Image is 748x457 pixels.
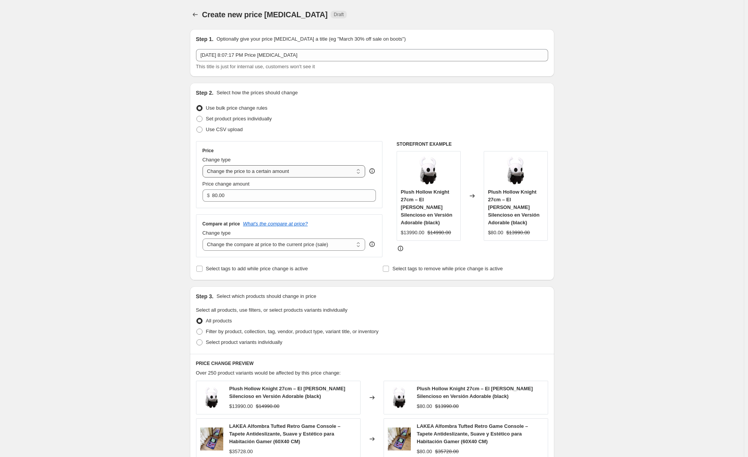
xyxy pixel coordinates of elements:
[200,386,223,409] img: S97cb78b04c4f4037af134ea032fe524ci_80x.webp
[190,9,201,20] button: Price change jobs
[488,189,539,225] span: Plush Hollow Knight 27cm – El [PERSON_NAME] Silencioso en Versión Adorable (black)
[196,35,214,43] h2: Step 1.
[417,386,533,399] span: Plush Hollow Knight 27cm – El [PERSON_NAME] Silencioso en Versión Adorable (black)
[417,423,528,444] span: LAKEA Alfombra Tufted Retro Game Console – Tapete Antideslizante, Suave y Estético para Habitació...
[196,293,214,300] h2: Step 3.
[334,12,344,18] span: Draft
[202,10,328,19] span: Create new price [MEDICAL_DATA]
[207,192,210,198] span: $
[229,448,253,455] div: $35728.00
[506,229,530,237] strike: $13990.00
[203,230,231,236] span: Change type
[206,105,267,111] span: Use bulk price change rules
[212,189,364,202] input: 80.00
[206,339,282,345] span: Select product variants individually
[216,89,298,97] p: Select how the prices should change
[216,293,316,300] p: Select which products should change in price
[368,167,376,175] div: help
[229,386,346,399] span: Plush Hollow Knight 27cm – El [PERSON_NAME] Silencioso en Versión Adorable (black)
[206,329,379,334] span: Filter by product, collection, tag, vendor, product type, variant title, or inventory
[501,155,531,186] img: S97cb78b04c4f4037af134ea032fe524ci_80x.webp
[203,157,231,163] span: Change type
[413,155,444,186] img: S97cb78b04c4f4037af134ea032fe524ci_80x.webp
[203,221,240,227] h3: Compare at price
[196,64,315,69] span: This title is just for internal use, customers won't see it
[200,427,223,450] img: S62131e5b740044c9ab99d22a9ac78605R_80x.webp
[388,427,411,450] img: S62131e5b740044c9ab99d22a9ac78605R_80x.webp
[196,360,548,367] h6: PRICE CHANGE PREVIEW
[196,89,214,97] h2: Step 2.
[196,307,348,313] span: Select all products, use filters, or select products variants individually
[203,181,250,187] span: Price change amount
[196,370,341,376] span: Over 250 product variants would be affected by this price change:
[229,423,341,444] span: LAKEA Alfombra Tufted Retro Game Console – Tapete Antideslizante, Suave y Estético para Habitació...
[435,448,458,455] strike: $35728.00
[388,386,411,409] img: S97cb78b04c4f4037af134ea032fe524ci_80x.webp
[196,49,548,61] input: 30% off holiday sale
[435,403,458,410] strike: $13990.00
[206,318,232,324] span: All products
[243,221,308,227] button: What's the compare at price?
[427,229,451,237] strike: $14990.00
[417,448,432,455] div: $80.00
[256,403,279,410] strike: $14990.00
[397,141,548,147] h6: STOREFRONT EXAMPLE
[203,148,214,154] h3: Price
[368,240,376,248] div: help
[206,266,308,271] span: Select tags to add while price change is active
[392,266,503,271] span: Select tags to remove while price change is active
[488,229,503,237] div: $80.00
[417,403,432,410] div: $80.00
[216,35,405,43] p: Optionally give your price [MEDICAL_DATA] a title (eg "March 30% off sale on boots")
[206,127,243,132] span: Use CSV upload
[401,229,424,237] div: $13990.00
[206,116,272,122] span: Set product prices individually
[401,189,452,225] span: Plush Hollow Knight 27cm – El [PERSON_NAME] Silencioso en Versión Adorable (black)
[229,403,253,410] div: $13990.00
